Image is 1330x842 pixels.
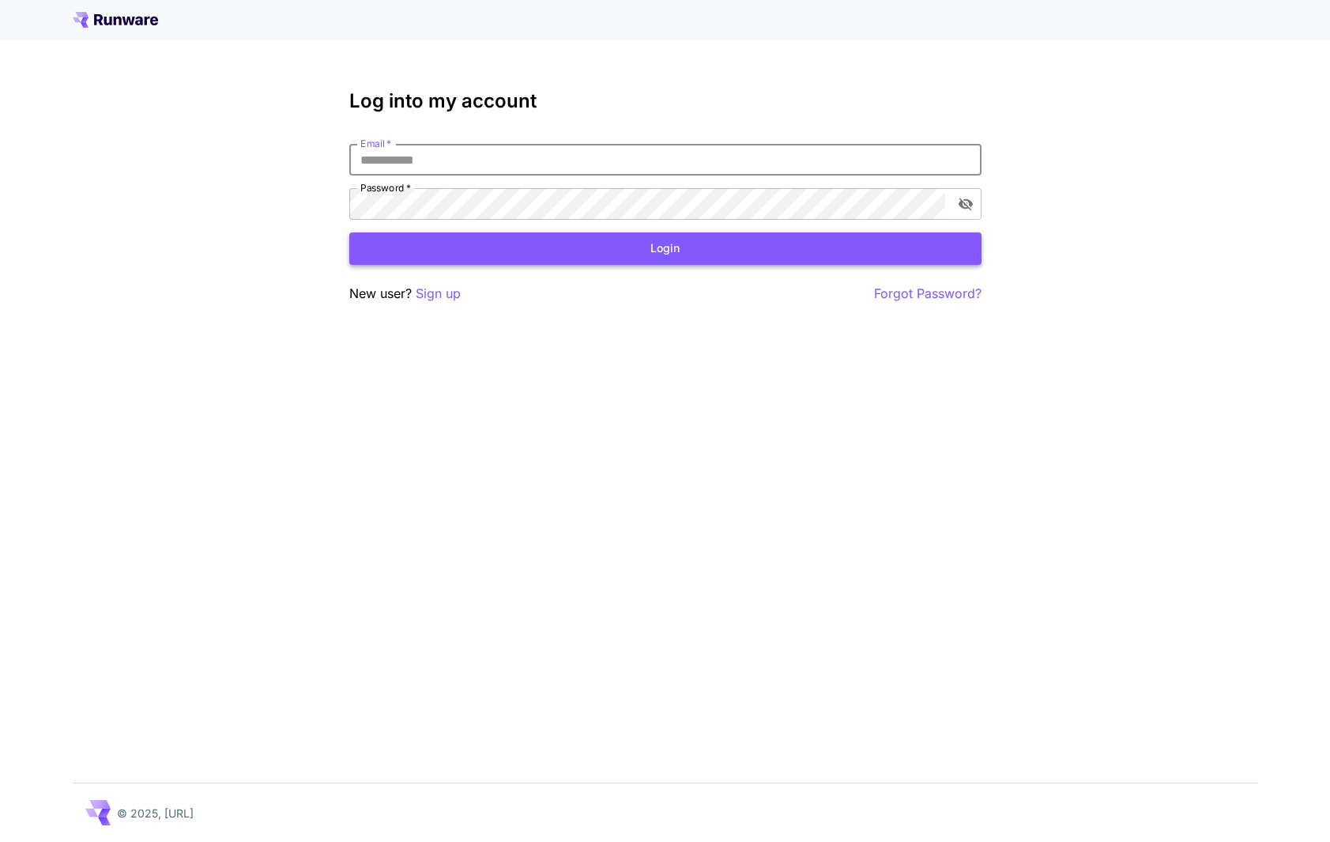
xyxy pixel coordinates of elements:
button: Forgot Password? [874,284,981,304]
button: toggle password visibility [951,190,980,218]
button: Login [349,232,981,265]
label: Email [360,137,391,150]
label: Password [360,181,411,194]
p: New user? [349,284,461,304]
p: © 2025, [URL] [117,805,194,821]
h3: Log into my account [349,90,981,112]
button: Sign up [416,284,461,304]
